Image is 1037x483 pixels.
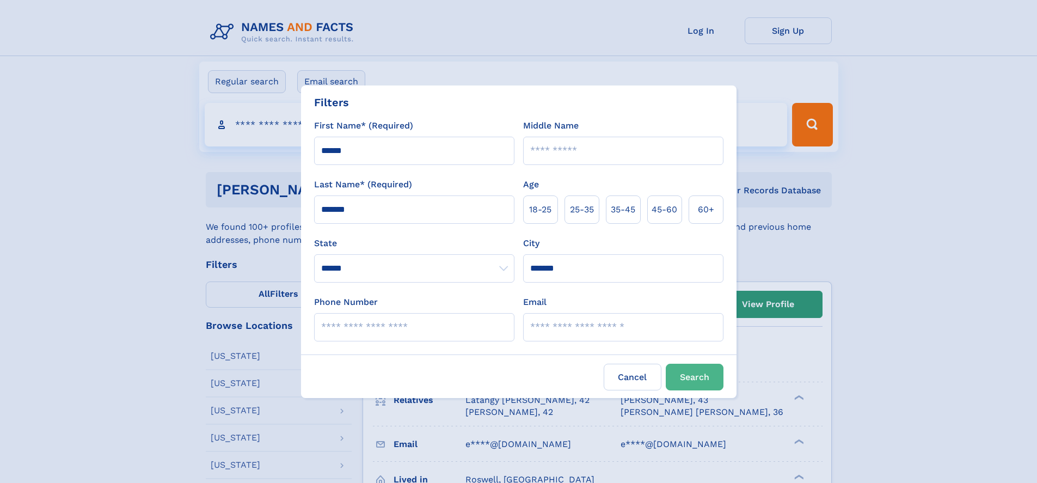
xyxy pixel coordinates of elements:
[314,119,413,132] label: First Name* (Required)
[611,203,635,216] span: 35‑45
[314,94,349,111] div: Filters
[570,203,594,216] span: 25‑35
[666,364,723,390] button: Search
[604,364,661,390] label: Cancel
[314,296,378,309] label: Phone Number
[314,178,412,191] label: Last Name* (Required)
[523,119,579,132] label: Middle Name
[314,237,514,250] label: State
[523,237,539,250] label: City
[652,203,677,216] span: 45‑60
[523,296,547,309] label: Email
[698,203,714,216] span: 60+
[523,178,539,191] label: Age
[529,203,551,216] span: 18‑25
